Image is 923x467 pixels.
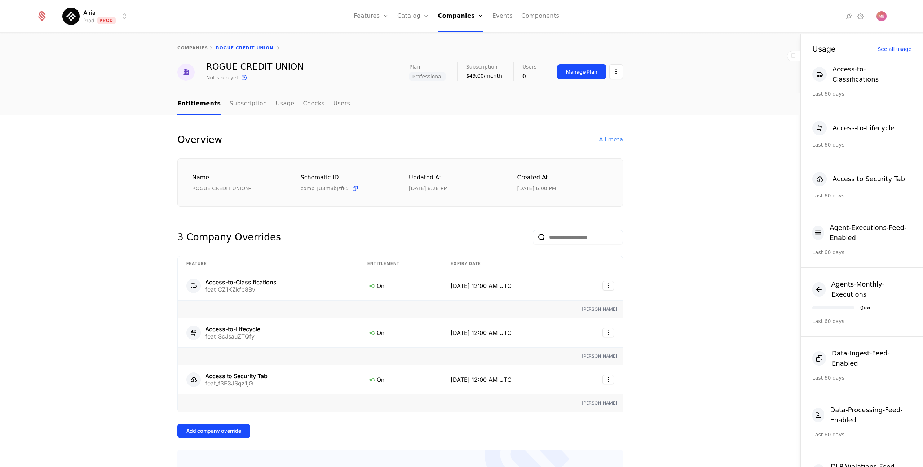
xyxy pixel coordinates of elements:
a: Users [333,93,350,115]
div: Last 60 days [812,318,911,325]
div: Access-to-Lifecycle [205,326,260,332]
span: [DATE] 12:00 AM UTC [451,329,512,336]
button: Access-to-Classifications [812,64,911,84]
a: Usage [276,93,295,115]
img: Airia [62,8,80,25]
button: Select action [602,375,614,384]
span: Professional [409,72,445,81]
div: Access-to-Classifications [205,279,277,285]
button: Add company override [177,424,250,438]
div: Overview [177,132,222,147]
div: ROGUE CREDIT UNION- [192,185,283,192]
div: ROGUE CREDIT UNION- [206,62,307,71]
div: Last 60 days [812,431,911,438]
div: Access to Security Tab [205,373,268,379]
div: Access-to-Classifications [833,64,911,84]
span: Prod [97,17,116,24]
span: Plan [409,64,420,69]
a: companies [177,45,208,51]
div: On [367,328,433,337]
button: Data-Ingest-Feed-Enabled [812,348,911,368]
div: Not seen yet [206,74,238,81]
div: Last 60 days [812,90,911,97]
div: See all usage [878,47,911,52]
div: On [367,281,433,291]
div: feat_CZ1KZkfb8Bv [205,287,277,292]
div: 0 / ∞ [860,305,870,310]
div: feat_ScJsauZTQfy [205,333,260,339]
a: Subscription [229,93,267,115]
button: Select action [602,328,614,337]
button: Select environment [65,8,129,24]
button: Manage Plan [557,64,606,79]
span: Subscription [466,64,498,69]
a: Entitlements [177,93,221,115]
span: comp_JU3m8bJzfF5 [301,185,349,192]
span: [PERSON_NAME] [582,353,617,359]
div: Manage Plan [566,68,597,75]
div: Agent-Executions-Feed-Enabled [830,223,911,243]
div: Last 60 days [812,374,911,381]
div: Access-to-Lifecycle [833,123,895,133]
div: Last 60 days [812,192,911,199]
div: Agents-Monthly-Executions [831,279,912,300]
div: Prod [83,17,94,24]
button: Agent-Executions-Feed-Enabled [812,223,911,243]
th: Entitlement [359,256,442,271]
button: Access to Security Tab [812,172,905,186]
div: Name [192,173,283,182]
button: Open user button [876,11,887,21]
span: Airia [83,8,96,17]
th: Feature [178,256,359,271]
div: 0 [522,72,536,81]
a: Settings [856,12,865,21]
div: Schematic ID [301,173,392,182]
a: Checks [303,93,324,115]
ul: Choose Sub Page [177,93,350,115]
nav: Main [177,93,623,115]
th: Expiry date [442,256,574,271]
button: Access-to-Lifecycle [812,121,895,135]
span: [DATE] 12:00 AM UTC [451,376,512,383]
div: 3 Company Overrides [177,230,281,244]
button: Agents-Monthly-Executions [812,279,911,300]
div: Usage [812,45,835,53]
span: [DATE] 12:00 AM UTC [451,282,512,289]
div: Add company override [186,427,241,435]
div: Last 60 days [812,141,911,148]
a: Integrations [845,12,853,21]
button: Select action [602,281,614,291]
div: feat_f3E3JSqz1jG [205,380,268,386]
div: Data-Ingest-Feed-Enabled [832,348,911,368]
div: Created at [517,173,609,182]
span: [PERSON_NAME] [582,400,617,406]
div: Access to Security Tab [833,174,905,184]
span: [PERSON_NAME] [582,306,617,312]
div: Data-Processing-Feed-Enabled [830,405,911,425]
div: $49.00/month [466,72,502,79]
button: Select action [609,64,623,79]
img: ROGUE CREDIT UNION- [177,64,195,81]
div: 8/25/25, 8:28 PM [409,185,448,192]
img: Matt Bell [876,11,887,21]
div: On [367,375,433,384]
span: Users [522,64,536,69]
div: Updated at [409,173,500,182]
button: Data-Processing-Feed-Enabled [812,405,911,425]
div: 3/25/25, 6:00 PM [517,185,556,192]
div: Last 60 days [812,249,911,256]
div: All meta [599,135,623,144]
